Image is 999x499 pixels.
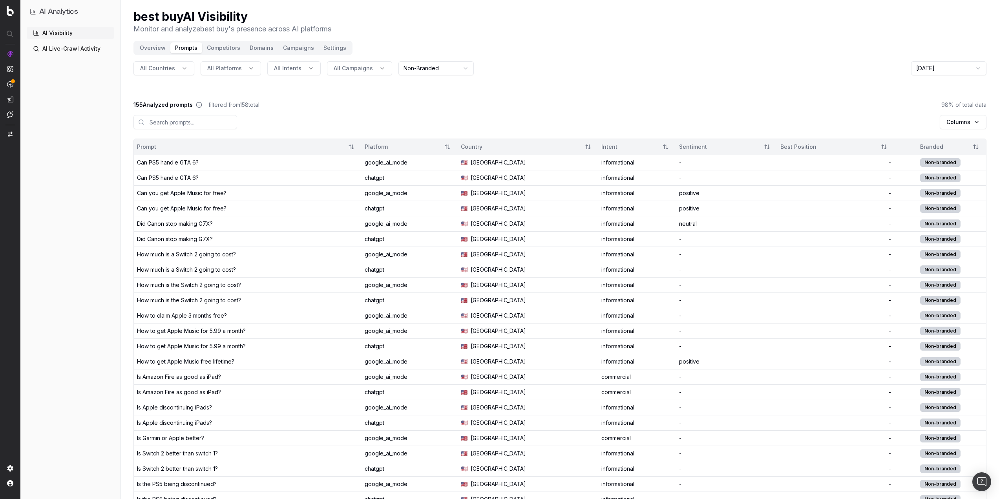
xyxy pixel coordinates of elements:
[365,266,455,274] div: chatgpt
[461,159,468,166] span: 🇺🇸
[679,342,774,350] div: -
[471,327,526,335] span: [GEOGRAPHIC_DATA]
[679,480,774,488] div: -
[365,373,455,381] div: google_ai_mode
[679,205,774,212] div: positive
[920,449,961,458] div: Non-branded
[202,42,245,53] button: Competitors
[471,388,526,396] span: [GEOGRAPHIC_DATA]
[7,465,13,472] img: Setting
[679,281,774,289] div: -
[365,281,455,289] div: google_ai_mode
[137,312,227,320] div: How to claim Apple 3 months free?
[137,205,226,212] div: Can you get Apple Music for free?
[920,327,961,335] div: Non-branded
[780,480,891,488] div: -
[679,143,756,151] div: Sentiment
[780,342,891,350] div: -
[920,419,961,427] div: Non-branded
[471,373,526,381] span: [GEOGRAPHIC_DATA]
[679,373,774,381] div: -
[780,250,891,258] div: -
[461,189,468,197] span: 🇺🇸
[137,480,217,488] div: Is the PS5 being discontinued?
[137,450,218,457] div: Is Switch 2 better than switch 1?
[601,434,673,442] div: commercial
[7,51,13,57] img: Analytics
[7,81,13,88] img: Activation
[7,480,13,486] img: My account
[137,358,234,366] div: How to get Apple Music free lifetime?
[601,342,673,350] div: informational
[920,342,961,351] div: Non-branded
[920,373,961,381] div: Non-branded
[137,189,226,197] div: Can you get Apple Music for free?
[780,358,891,366] div: -
[780,373,891,381] div: -
[601,404,673,411] div: informational
[679,296,774,304] div: -
[601,281,673,289] div: informational
[137,250,236,258] div: How much is a Switch 2 going to cost?
[679,266,774,274] div: -
[365,235,455,243] div: chatgpt
[780,404,891,411] div: -
[601,189,673,197] div: informational
[365,434,455,442] div: google_ai_mode
[461,419,468,427] span: 🇺🇸
[274,64,301,72] span: All Intents
[940,115,986,129] button: Columns
[471,281,526,289] span: [GEOGRAPHIC_DATA]
[365,296,455,304] div: chatgpt
[365,143,438,151] div: Platform
[27,42,114,55] a: AI Live-Crawl Activity
[601,327,673,335] div: informational
[780,159,891,166] div: -
[920,174,961,182] div: Non-branded
[780,434,891,442] div: -
[471,312,526,320] span: [GEOGRAPHIC_DATA]
[133,115,237,129] input: Search prompts...
[877,140,891,154] button: Sort
[920,434,961,442] div: Non-branded
[461,434,468,442] span: 🇺🇸
[461,250,468,258] span: 🇺🇸
[920,219,961,228] div: Non-branded
[8,132,13,137] img: Switch project
[780,312,891,320] div: -
[920,464,961,473] div: Non-branded
[920,388,961,397] div: Non-branded
[7,66,13,72] img: Intelligence
[365,189,455,197] div: google_ai_mode
[365,205,455,212] div: chatgpt
[941,101,986,109] span: 98 % of total data
[140,64,175,72] span: All Countries
[461,327,468,335] span: 🇺🇸
[365,342,455,350] div: chatgpt
[7,111,13,118] img: Assist
[679,312,774,320] div: -
[780,189,891,197] div: -
[920,204,961,213] div: Non-branded
[601,312,673,320] div: informational
[461,404,468,411] span: 🇺🇸
[365,388,455,396] div: chatgpt
[30,6,111,17] button: AI Analytics
[969,140,983,154] button: Sort
[440,140,455,154] button: Sort
[471,480,526,488] span: [GEOGRAPHIC_DATA]
[471,404,526,411] span: [GEOGRAPHIC_DATA]
[7,6,14,16] img: Botify logo
[780,220,891,228] div: -
[897,143,966,151] div: Branded
[471,205,526,212] span: [GEOGRAPHIC_DATA]
[780,205,891,212] div: -
[920,403,961,412] div: Non-branded
[365,419,455,427] div: chatgpt
[365,327,455,335] div: google_ai_mode
[471,159,526,166] span: [GEOGRAPHIC_DATA]
[780,174,891,182] div: -
[245,42,278,53] button: Domains
[920,357,961,366] div: Non-branded
[137,281,241,289] div: How much is the Switch 2 going to cost?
